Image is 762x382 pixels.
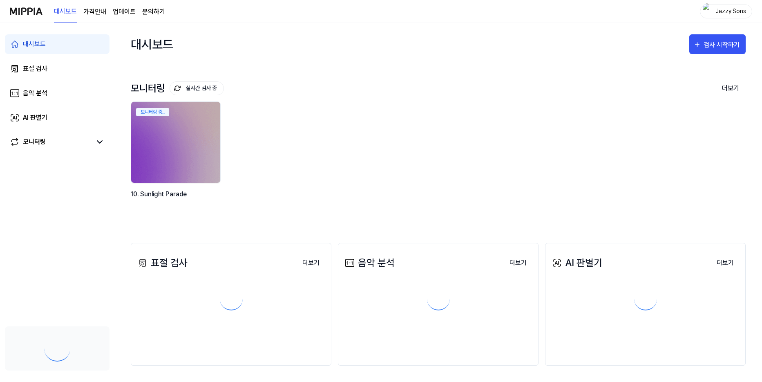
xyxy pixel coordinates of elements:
[136,256,188,270] div: 표절 검사
[23,39,46,49] div: 대시보드
[54,0,77,23] a: 대시보드
[142,7,165,17] a: 문의하기
[710,255,740,271] button: 더보기
[113,7,136,17] a: 업데이트
[131,102,220,183] img: backgroundIamge
[704,40,742,50] div: 검사 시작하기
[23,64,47,74] div: 표절 검사
[23,137,46,147] div: 모니터링
[703,3,713,20] img: profile
[550,256,602,270] div: AI 판별기
[700,4,752,18] button: profileJazzy Sons
[5,108,109,128] a: AI 판별기
[296,255,326,271] button: 더보기
[83,7,106,17] button: 가격안내
[710,254,740,271] a: 더보기
[23,88,47,98] div: 음악 분석
[503,254,533,271] a: 더보기
[5,83,109,103] a: 음악 분석
[131,81,224,95] div: 모니터링
[23,113,47,123] div: AI 판별기
[131,31,173,57] div: 대시보드
[503,255,533,271] button: 더보기
[131,101,222,218] a: 모니터링 중..backgroundIamge10. Sunlight Parade
[136,108,169,116] div: 모니터링 중..
[715,7,747,16] div: Jazzy Sons
[343,256,395,270] div: 음악 분석
[689,34,746,54] button: 검사 시작하기
[131,189,222,210] div: 10. Sunlight Parade
[296,254,326,271] a: 더보기
[174,85,181,92] img: monitoring Icon
[5,34,109,54] a: 대시보드
[715,80,746,97] button: 더보기
[170,81,224,95] button: 실시간 검사 중
[10,137,92,147] a: 모니터링
[5,59,109,79] a: 표절 검사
